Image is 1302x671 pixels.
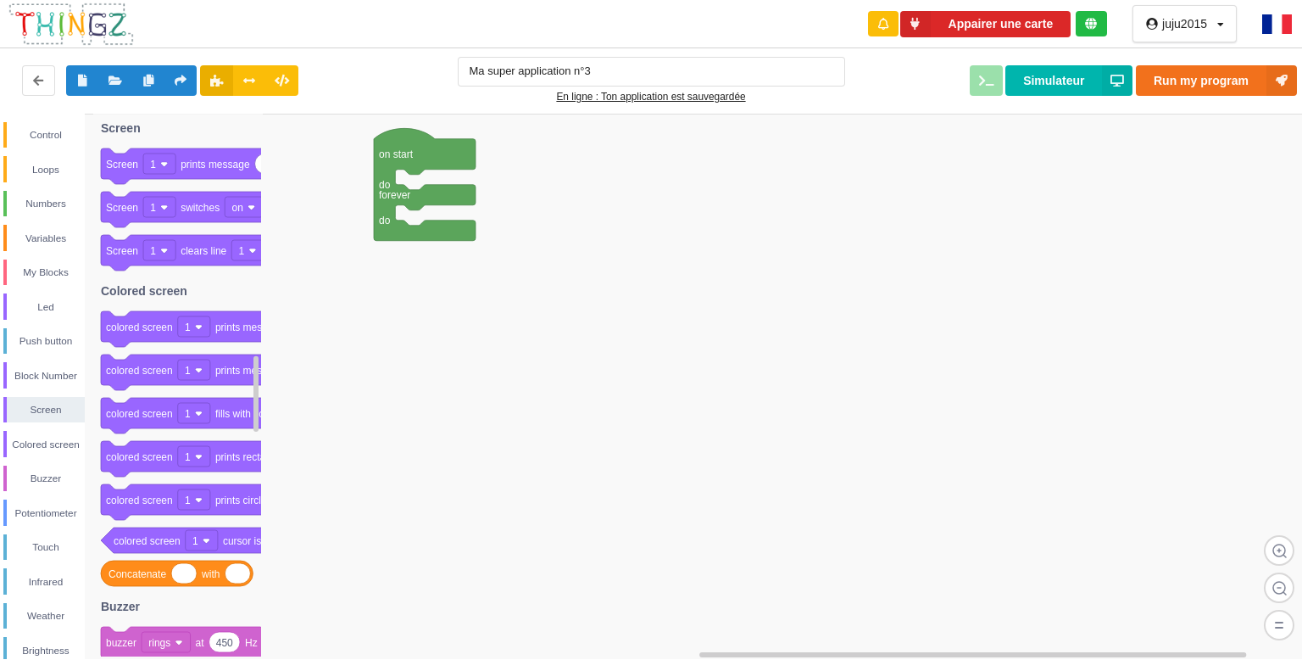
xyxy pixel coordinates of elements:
text: Screen [101,121,141,135]
text: 1 [185,322,191,333]
text: forever [379,189,410,201]
text: Screen [106,245,138,257]
div: My Blocks [7,264,85,281]
text: do [379,179,391,191]
div: Loops [7,161,85,178]
text: do [379,215,391,226]
text: clears line [181,245,226,257]
div: juju2015 [1162,18,1207,30]
div: Tu es connecté au serveur de création de Thingz [1076,11,1107,36]
text: 1 [185,365,191,377]
div: Control [7,126,85,143]
button: Appairer une carte [900,11,1071,37]
div: Block Number [7,367,85,384]
text: Screen [106,159,138,171]
text: fills with color [215,408,275,420]
div: Numbers [7,195,85,212]
text: Colored screen [101,284,187,298]
text: switches [181,202,220,214]
text: prints rectangle at position [215,451,334,463]
text: 1 [185,451,191,463]
button: Run my program [1136,65,1297,96]
text: 1 [150,159,156,171]
text: 1 [185,408,191,420]
div: En ligne : Ton application est sauvegardée [458,88,845,105]
div: Buzzer [7,470,85,487]
button: Simulateur [1005,65,1132,96]
text: colored screen [106,322,173,333]
text: prints message [181,159,250,171]
text: 1 [150,202,156,214]
text: prints message [215,322,285,333]
text: Screen [106,202,138,214]
text: colored screen [106,365,173,377]
div: Colored screen [7,436,85,453]
text: colored screen [106,408,173,420]
text: on [231,202,242,214]
div: Push button [7,333,85,349]
div: Screen [7,401,85,418]
img: fr.png [1262,14,1292,34]
img: thingz_logo.png [8,2,135,47]
text: prints message [215,365,285,377]
text: colored screen [106,451,173,463]
text: 1 [150,245,156,257]
div: Led [7,299,85,316]
text: 1 [238,245,244,257]
div: Variables [7,230,85,247]
text: on start [379,148,414,160]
